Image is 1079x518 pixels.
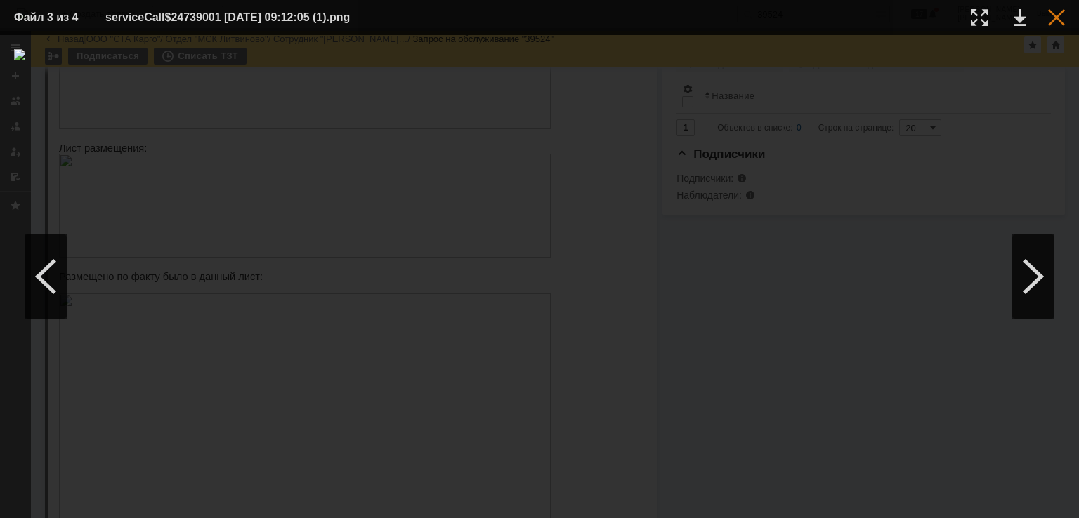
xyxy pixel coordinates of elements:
div: Увеличить масштаб [971,9,988,26]
div: Предыдущий файл [25,234,67,319]
div: Закрыть окно (Esc) [1048,9,1065,26]
div: Скачать файл [1014,9,1026,26]
div: Следующий файл [1012,234,1054,319]
div: Файл 3 из 4 [14,12,84,23]
div: serviceCall$24739001 [DATE] 09:12:05 (1).png [105,9,385,26]
img: download [14,49,1065,504]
